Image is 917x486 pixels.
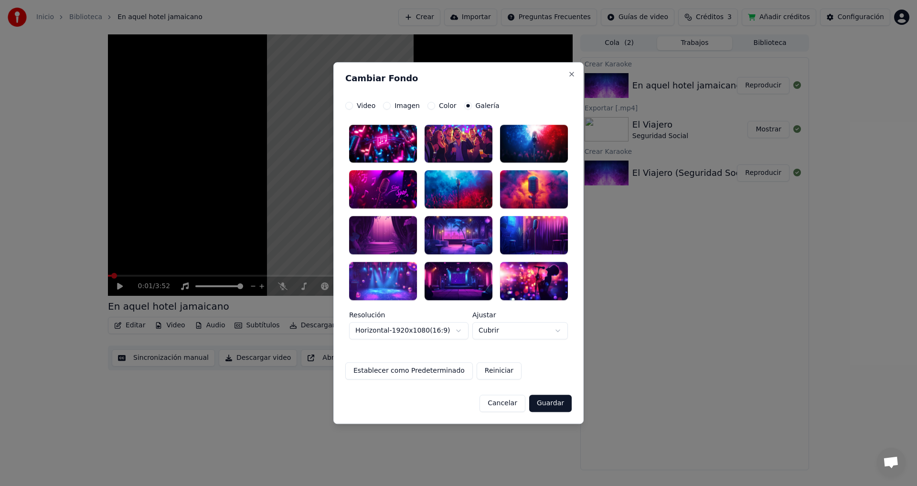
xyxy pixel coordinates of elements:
button: Establecer como Predeterminado [345,362,473,379]
label: Galería [476,102,500,109]
label: Resolución [349,312,469,318]
button: Guardar [529,395,572,412]
label: Video [357,102,375,109]
label: Imagen [395,102,420,109]
button: Cancelar [480,395,525,412]
h2: Cambiar Fondo [345,74,572,83]
label: Ajustar [472,312,568,318]
label: Color [439,102,457,109]
button: Reiniciar [477,362,522,379]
